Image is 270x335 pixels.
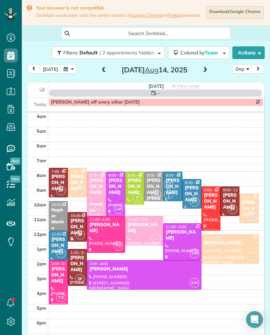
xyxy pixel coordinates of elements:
a: Filters: Default | 2 appointments hidden [48,46,165,59]
span: CT [190,197,199,206]
div: [PERSON_NAME] [70,255,85,273]
div: [PERSON_NAME] & [PERSON_NAME] [70,218,85,260]
button: Filters: Default | 2 appointments hidden [52,46,165,59]
div: [PERSON_NAME] - America Professional Ambulance (apa) [89,178,104,243]
span: - [158,90,160,97]
button: prev [27,64,40,74]
span: New [10,176,20,183]
span: SF [56,186,66,195]
span: 8:00 - 11:00 [109,173,129,178]
span: 1:15 - 3:45 [70,250,89,255]
span: 9:30 - 11:30 [242,195,262,200]
div: [PERSON_NAME] [108,178,123,196]
div: Nuphar Marino [51,207,66,231]
span: ZenMaid works best with the latest version of or browsers [36,12,200,18]
small: 2 [133,197,142,204]
span: Team [205,50,219,56]
span: SF [75,230,85,239]
span: 12:15 - 2:15 [204,235,224,240]
a: Download Google Chrome [206,6,264,19]
span: WB [247,212,257,221]
span: 11am [34,217,46,222]
div: [PERSON_NAME] [51,266,66,284]
span: 10am [34,202,46,208]
div: [PERSON_NAME] [89,222,123,234]
div: [PERSON_NAME] [89,266,199,272]
span: 9:00 - 11:00 [223,188,243,192]
div: [PERSON_NAME] [223,192,237,210]
span: 12pm [34,231,46,237]
div: [PERSON_NAME] [PERSON_NAME] [146,178,161,213]
span: [DATE] [149,83,164,89]
h2: [DATE] 14, 2025 [110,66,198,74]
span: LM [190,278,199,288]
div: [PERSON_NAME] [204,192,218,210]
span: Colored by [180,50,220,56]
span: Aug [145,65,159,74]
span: 8am [37,172,46,178]
span: LM [190,249,199,258]
a: Firefox [167,12,181,18]
span: [PERSON_NAME] off every other [DATE] [51,99,140,105]
div: [PERSON_NAME] [165,178,180,196]
div: [PERSON_NAME] [127,222,161,234]
div: [PERSON_NAME] [242,200,256,218]
button: Actions [232,46,265,59]
span: | 2 appointments hidden [99,50,154,56]
span: 9:00 - 12:00 [204,188,224,192]
span: 2:00 - 4:00 [89,261,108,266]
span: WB [75,186,85,195]
span: 4pm [37,290,46,296]
span: AM [166,191,171,195]
span: Default [79,50,98,56]
div: Open Intercom Messenger [246,311,263,328]
span: 8:00 - 10:00 [147,173,167,178]
button: Day [232,64,252,74]
span: 11:00 - 1:00 [128,217,148,222]
span: 10:00 - 12:00 [51,202,74,207]
span: LM [114,204,123,214]
a: Google Chrome [130,12,163,18]
div: [PERSON_NAME] [127,178,142,196]
span: LI [152,234,161,243]
span: Y3 [56,293,66,302]
span: KC [152,190,161,199]
span: 2:00 - 5:00 [51,261,70,266]
span: 10:45 - 12:45 [70,213,93,218]
div: [PERSON_NAME] [51,237,66,255]
div: [PERSON_NAME] [204,240,257,246]
div: [PERSON_NAME] [165,229,199,241]
span: 5am [37,128,46,134]
span: CT [164,179,173,189]
span: 8:00 - 11:00 [89,173,110,178]
button: next [251,64,265,74]
span: 6pm [37,320,46,326]
span: 5pm [37,305,46,311]
span: View week [177,83,199,89]
span: 11:00 - 1:30 [89,217,110,222]
span: LI [95,204,104,214]
span: CT [56,249,66,258]
span: Filters: [63,50,78,56]
div: [PERSON_NAME] [185,185,199,203]
div: [PERSON_NAME] [51,174,66,192]
span: 12:00 - 2:00 [51,232,72,237]
div: [PERSON_NAME] [70,174,85,192]
span: WB [247,252,257,262]
span: 8:00 - 10:15 [128,173,148,178]
span: Y3 [114,241,123,251]
span: 8:00 - 10:00 [166,173,186,178]
span: JM [136,195,139,199]
span: SF [75,274,85,284]
span: 7am [37,158,46,163]
button: [DATE] [40,64,61,74]
small: 3 [164,193,173,200]
span: 3pm [37,276,46,281]
span: 6am [37,143,46,149]
strong: Your browser is not compatible [36,5,200,11]
span: 2pm [37,261,46,267]
span: 9am [37,187,46,193]
button: Colored byTeam [168,46,230,59]
span: 7:45 - 9:45 [70,169,89,174]
span: New [10,158,20,165]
